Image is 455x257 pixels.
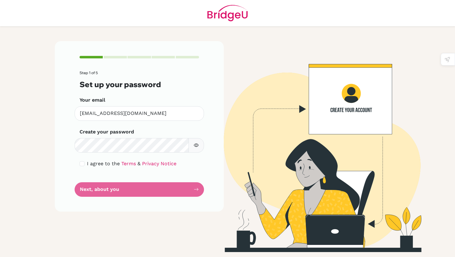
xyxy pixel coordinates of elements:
label: Create your password [80,128,134,136]
span: & [137,161,141,166]
a: Privacy Notice [142,161,176,166]
a: Terms [121,161,136,166]
span: I agree to the [87,161,120,166]
span: Step 1 of 5 [80,70,98,75]
input: Insert your email* [75,106,204,121]
h3: Set up your password [80,80,199,89]
label: Your email [80,96,105,104]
